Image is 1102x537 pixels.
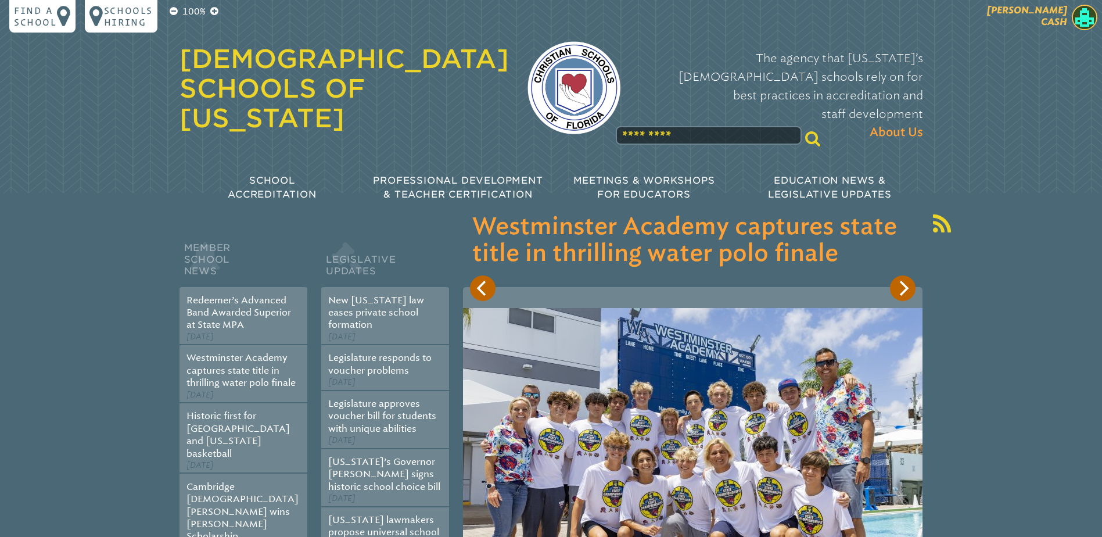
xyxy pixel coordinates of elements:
a: [US_STATE]’s Governor [PERSON_NAME] signs historic school choice bill [328,456,440,492]
span: About Us [870,123,923,142]
span: Professional Development & Teacher Certification [373,175,543,200]
span: Meetings & Workshops for Educators [573,175,715,200]
p: Schools Hiring [104,5,153,28]
p: 100% [180,5,208,19]
a: Westminster Academy captures state title in thrilling water polo finale [186,352,296,388]
span: School Accreditation [228,175,316,200]
a: Historic first for [GEOGRAPHIC_DATA] and [US_STATE] basketball [186,410,290,459]
img: csf-logo-web-colors.png [527,41,620,134]
span: [PERSON_NAME] Cash [987,5,1067,27]
img: 3a5a4c69aba322cd467db80f49d1d6d8 [1072,5,1097,30]
a: Legislature responds to voucher problems [328,352,432,375]
span: [DATE] [186,332,214,342]
a: Redeemer’s Advanced Band Awarded Superior at State MPA [186,295,291,331]
p: The agency that [US_STATE]’s [DEMOGRAPHIC_DATA] schools rely on for best practices in accreditati... [639,49,923,142]
button: Previous [470,275,496,301]
span: [DATE] [328,493,356,503]
span: [DATE] [186,460,214,470]
span: Education News & Legislative Updates [768,175,892,200]
a: [DEMOGRAPHIC_DATA] Schools of [US_STATE] [180,44,509,133]
span: [DATE] [328,332,356,342]
p: Find a school [14,5,57,28]
span: [DATE] [186,390,214,400]
h2: Legislative Updates [321,239,449,287]
a: New [US_STATE] law eases private school formation [328,295,424,331]
button: Next [890,275,916,301]
h3: Westminster Academy captures state title in thrilling water polo finale [472,214,913,267]
span: [DATE] [328,435,356,445]
span: [DATE] [328,377,356,387]
a: Legislature approves voucher bill for students with unique abilities [328,398,436,434]
h2: Member School News [180,239,307,287]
